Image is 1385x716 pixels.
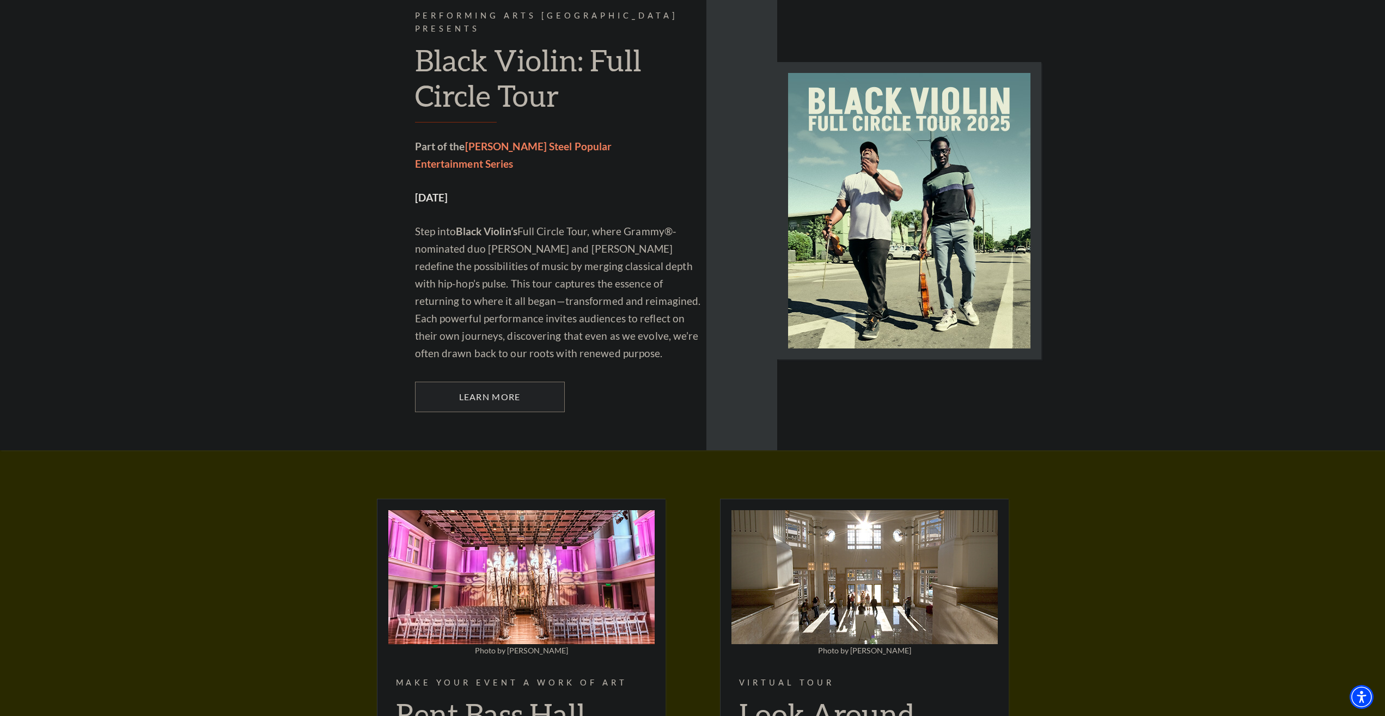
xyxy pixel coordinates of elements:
img: Performing Arts Fort Worth Presents [777,62,1041,359]
strong: Part of the [415,140,612,170]
a: [PERSON_NAME] Steel Popular Entertainment Series [415,140,612,170]
div: Accessibility Menu [1350,685,1374,709]
p: Photo by [PERSON_NAME] [731,647,998,654]
img: Special Event Rental [388,510,655,644]
img: Touring Bass Hall [731,510,998,644]
p: Step into Full Circle Tour, where Grammy®-nominated duo [PERSON_NAME] and [PERSON_NAME] redefine ... [415,223,706,362]
p: Performing Arts [GEOGRAPHIC_DATA] Presents [415,9,706,36]
p: Photo by [PERSON_NAME] [388,647,655,654]
h2: Black Violin: Full Circle Tour [415,42,706,123]
strong: [DATE] [415,191,448,204]
p: Virtual Tour [739,676,990,690]
p: Make Your Event a Work of Art [396,676,647,690]
strong: Black Violin’s [456,225,517,237]
a: Learn More Black Violin: Full Circle Tour [415,382,565,412]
